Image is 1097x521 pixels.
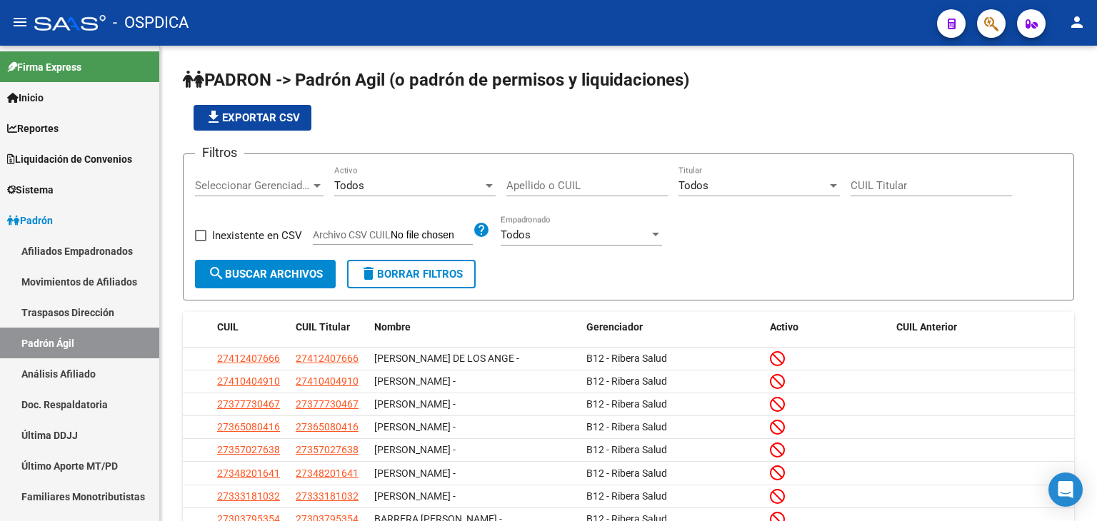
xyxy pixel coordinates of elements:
[217,321,239,333] span: CUIL
[296,398,359,410] span: 27377730467
[217,444,280,455] span: 27357027638
[586,353,667,364] span: B12 - Ribera Salud
[7,59,81,75] span: Firma Express
[208,265,225,282] mat-icon: search
[501,228,531,241] span: Todos
[205,108,222,126] mat-icon: file_download
[194,105,311,131] button: Exportar CSV
[217,421,280,433] span: 27365080416
[586,321,643,333] span: Gerenciador
[113,7,189,39] span: - OSPDICA
[195,179,311,192] span: Seleccionar Gerenciador
[374,321,411,333] span: Nombre
[183,70,689,90] span: PADRON -> Padrón Agil (o padrón de permisos y liquidaciones)
[296,375,359,387] span: 27410404910
[313,229,391,241] span: Archivo CSV CUIL
[217,375,280,387] span: 27410404910
[391,229,473,242] input: Archivo CSV CUIL
[678,179,708,192] span: Todos
[7,213,53,228] span: Padrón
[217,490,280,502] span: 27333181032
[1048,472,1083,507] div: Open Intercom Messenger
[7,90,44,106] span: Inicio
[296,353,359,364] span: 27412407666
[374,444,456,455] span: [PERSON_NAME] -
[581,312,764,343] datatable-header-cell: Gerenciador
[374,467,456,479] span: [PERSON_NAME] -
[374,398,456,410] span: [PERSON_NAME] -
[586,375,667,387] span: B12 - Ribera Salud
[586,467,667,479] span: B12 - Ribera Salud
[217,353,280,364] span: 27412407666
[896,321,957,333] span: CUIL Anterior
[374,353,519,364] span: [PERSON_NAME] DE LOS ANGE -
[764,312,891,343] datatable-header-cell: Activo
[347,260,476,288] button: Borrar Filtros
[7,182,54,198] span: Sistema
[586,444,667,455] span: B12 - Ribera Salud
[369,312,581,343] datatable-header-cell: Nombre
[891,312,1074,343] datatable-header-cell: CUIL Anterior
[296,421,359,433] span: 27365080416
[296,467,359,479] span: 27348201641
[374,375,456,387] span: [PERSON_NAME] -
[1068,14,1086,31] mat-icon: person
[296,490,359,502] span: 27333181032
[208,268,323,280] span: Buscar Archivos
[296,444,359,455] span: 27357027638
[334,179,364,192] span: Todos
[195,260,336,288] button: Buscar Archivos
[217,467,280,479] span: 27348201641
[205,111,300,124] span: Exportar CSV
[586,490,667,502] span: B12 - Ribera Salud
[212,227,302,244] span: Inexistente en CSV
[374,421,456,433] span: [PERSON_NAME] -
[7,151,132,167] span: Liquidación de Convenios
[195,143,244,163] h3: Filtros
[217,398,280,410] span: 27377730467
[473,221,490,238] mat-icon: help
[211,312,290,343] datatable-header-cell: CUIL
[374,490,456,502] span: [PERSON_NAME] -
[586,398,667,410] span: B12 - Ribera Salud
[586,421,667,433] span: B12 - Ribera Salud
[770,321,798,333] span: Activo
[7,121,59,136] span: Reportes
[360,265,377,282] mat-icon: delete
[296,321,350,333] span: CUIL Titular
[360,268,463,280] span: Borrar Filtros
[11,14,29,31] mat-icon: menu
[290,312,369,343] datatable-header-cell: CUIL Titular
